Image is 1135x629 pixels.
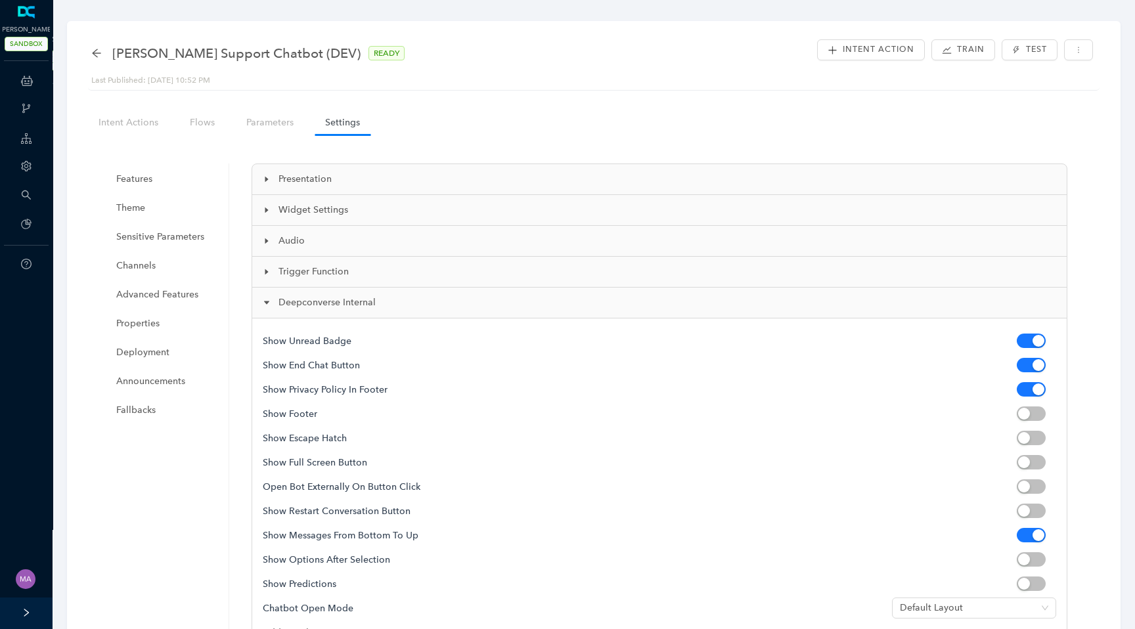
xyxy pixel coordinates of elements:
span: Theme [116,195,215,221]
div: Last Published: [DATE] 10:52 PM [91,74,1096,87]
span: plus [828,45,837,55]
span: Sensitive Parameters [116,224,215,250]
button: thunderboltTest [1002,39,1057,60]
span: Arlo Support Chatbot (DEV) [112,43,361,64]
span: caret-right [263,237,271,245]
span: READY [368,46,405,60]
span: Channels [116,253,215,279]
span: Trigger Function [278,265,1056,279]
h5: Show Unread Badge [263,329,1017,353]
span: Advanced Features [116,282,215,308]
span: arrow-left [91,48,102,58]
span: Deployment [116,339,215,366]
span: caret-right [263,206,271,214]
span: thunderbolt [1012,46,1020,54]
span: Audio [278,234,1056,248]
span: Train [957,43,985,56]
span: Properties [116,311,215,337]
button: stock Train [931,39,995,60]
h5: Show options after selection [263,548,1017,572]
h5: Show Escape Hatch [263,426,1017,450]
a: Parameters [236,110,304,135]
span: more [1075,46,1082,54]
h5: Show Restart conversation Button [263,499,1017,523]
span: search [21,190,32,200]
button: more [1064,39,1093,60]
span: Test [1026,43,1047,56]
span: Fallbacks [116,397,215,423]
img: 261dd2395eed1481b052019273ba48bf [16,569,35,589]
span: Features [116,166,215,192]
span: setting [21,161,32,171]
h5: Show Predictions [263,572,1017,596]
h5: Show messages from bottom to up [263,523,1017,548]
h5: Open Bot Externally on Button Click [263,475,1017,499]
span: Presentation [278,172,1056,186]
span: caret-right [263,268,271,276]
button: plusIntent Action [817,39,925,60]
span: Intent Action [843,43,914,56]
span: SANDBOX [5,37,48,51]
h5: Show Footer [263,402,1017,426]
span: question-circle [21,259,32,269]
a: Settings [315,110,370,135]
span: Default Layout [900,598,1048,618]
span: pie-chart [21,219,32,229]
span: branches [21,103,32,114]
span: caret-right [263,175,271,183]
a: Flows [179,110,225,135]
span: Announcements [116,368,215,395]
h5: Show Full Screen Button [263,450,1017,475]
h5: Show Privacy Policy in Footer [263,378,1017,402]
div: back [91,48,102,59]
span: Deepconverse Internal [278,295,1056,310]
a: Intent Actions [88,110,169,135]
span: Widget Settings [278,203,1056,217]
span: caret-right [263,299,271,307]
h5: Show End Chat Button [263,353,1017,378]
span: stock [942,45,952,55]
h5: Chatbot Open Mode [263,596,892,620]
